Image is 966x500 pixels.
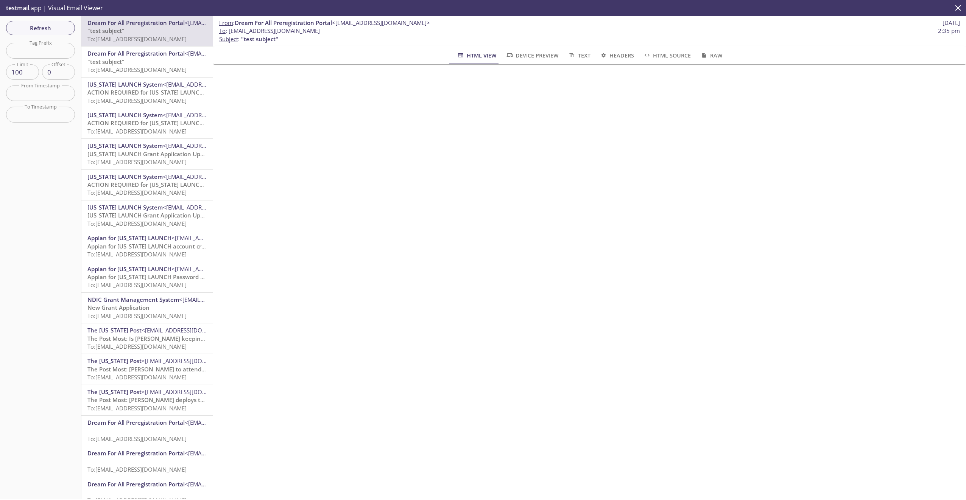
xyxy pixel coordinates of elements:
[219,35,238,43] span: Subject
[81,170,213,200] div: [US_STATE] LAUNCH System<[EMAIL_ADDRESS][DOMAIN_NAME][US_STATE]>ACTION REQUIRED for [US_STATE] LA...
[87,326,142,334] span: The [US_STATE] Post
[87,242,219,250] span: Appian for [US_STATE] LAUNCH account creation
[185,419,283,426] span: <[EMAIL_ADDRESS][DOMAIN_NAME]>
[219,27,960,43] p: :
[171,265,270,273] span: <[EMAIL_ADDRESS][DOMAIN_NAME]>
[87,449,185,457] span: Dream For All Preregistration Portal
[87,111,163,119] span: [US_STATE] LAUNCH System
[87,35,187,43] span: To: [EMAIL_ADDRESS][DOMAIN_NAME]
[87,296,179,303] span: NDIC Grant Management System
[87,312,187,320] span: To: [EMAIL_ADDRESS][DOMAIN_NAME]
[87,66,187,73] span: To: [EMAIL_ADDRESS][DOMAIN_NAME]
[81,47,213,77] div: Dream For All Preregistration Portal<[EMAIL_ADDRESS][DOMAIN_NAME]>"test subject"To:[EMAIL_ADDRESS...
[163,142,290,149] span: <[EMAIL_ADDRESS][DOMAIN_NAME][US_STATE]>
[87,480,185,488] span: Dream For All Preregistration Portal
[700,51,722,60] span: Raw
[6,4,29,12] span: testmail
[81,231,213,261] div: Appian for [US_STATE] LAUNCH<[EMAIL_ADDRESS][DOMAIN_NAME]>Appian for [US_STATE] LAUNCH account cr...
[171,234,270,242] span: <[EMAIL_ADDRESS][DOMAIN_NAME]>
[219,19,430,27] span: :
[332,19,430,26] span: <[EMAIL_ADDRESS][DOMAIN_NAME]>
[179,296,277,303] span: <[EMAIL_ADDRESS][DOMAIN_NAME]>
[219,27,320,35] span: : [EMAIL_ADDRESS][DOMAIN_NAME]
[643,51,691,60] span: HTML Source
[87,211,267,219] span: [US_STATE] LAUNCH Grant Application Update: Status Notification
[87,97,187,104] span: To: [EMAIL_ADDRESS][DOMAIN_NAME]
[87,19,185,26] span: Dream For All Preregistration Portal
[163,81,290,88] span: <[EMAIL_ADDRESS][DOMAIN_NAME][US_STATE]>
[87,396,377,404] span: The Post Most: [PERSON_NAME] deploys troops to [GEOGRAPHIC_DATA], authorizing ‘full force’ if nec...
[87,343,187,350] span: To: [EMAIL_ADDRESS][DOMAIN_NAME]
[87,119,221,127] span: ACTION REQUIRED for [US_STATE] LAUNCH Grant
[81,323,213,354] div: The [US_STATE] Post<[EMAIL_ADDRESS][DOMAIN_NAME]>The Post Most: Is [PERSON_NAME] keeping all his ...
[87,435,187,443] span: To: [EMAIL_ADDRESS][DOMAIN_NAME]
[142,357,240,365] span: <[EMAIL_ADDRESS][DOMAIN_NAME]>
[87,419,185,426] span: Dream For All Preregistration Portal
[81,139,213,169] div: [US_STATE] LAUNCH System<[EMAIL_ADDRESS][DOMAIN_NAME][US_STATE]>[US_STATE] LAUNCH Grant Applicati...
[87,142,163,149] span: [US_STATE] LAUNCH System
[87,220,187,227] span: To: [EMAIL_ADDRESS][DOMAIN_NAME]
[87,234,171,242] span: Appian for [US_STATE] LAUNCH
[87,203,163,211] span: [US_STATE] LAUNCH System
[938,27,960,35] span: 2:35 pm
[87,127,187,135] span: To: [EMAIL_ADDRESS][DOMAIN_NAME]
[81,262,213,292] div: Appian for [US_STATE] LAUNCH<[EMAIL_ADDRESS][DOMAIN_NAME]>Appian for [US_STATE] LAUNCH Password R...
[87,404,187,412] span: To: [EMAIL_ADDRESS][DOMAIN_NAME]
[81,16,213,46] div: Dream For All Preregistration Portal<[EMAIL_ADDRESS][DOMAIN_NAME]>"test subject"To:[EMAIL_ADDRESS...
[87,189,187,196] span: To: [EMAIL_ADDRESS][DOMAIN_NAME]
[87,173,163,180] span: [US_STATE] LAUNCH System
[87,335,347,342] span: The Post Most: Is [PERSON_NAME] keeping all his promises? This MAGA couple doesn’t think so.
[185,480,283,488] span: <[EMAIL_ADDRESS][DOMAIN_NAME]>
[87,357,142,365] span: The [US_STATE] Post
[81,354,213,384] div: The [US_STATE] Post<[EMAIL_ADDRESS][DOMAIN_NAME]>The Post Most: [PERSON_NAME] to attend gathering...
[87,250,187,258] span: To: [EMAIL_ADDRESS][DOMAIN_NAME]
[81,385,213,415] div: The [US_STATE] Post<[EMAIL_ADDRESS][DOMAIN_NAME]>The Post Most: [PERSON_NAME] deploys troops to [...
[87,388,142,396] span: The [US_STATE] Post
[506,51,559,60] span: Device Preview
[219,27,226,34] span: To
[81,78,213,108] div: [US_STATE] LAUNCH System<[EMAIL_ADDRESS][DOMAIN_NAME][US_STATE]>ACTION REQUIRED for [US_STATE] LA...
[87,89,221,96] span: ACTION REQUIRED for [US_STATE] LAUNCH Grant
[81,446,213,477] div: Dream For All Preregistration Portal<[EMAIL_ADDRESS][DOMAIN_NAME]>To:[EMAIL_ADDRESS][DOMAIN_NAME]
[235,19,332,26] span: Dream For All Preregistration Portal
[87,265,171,273] span: Appian for [US_STATE] LAUNCH
[241,35,278,43] span: "test subject"
[87,150,267,158] span: [US_STATE] LAUNCH Grant Application Update: Status Notification
[87,50,185,57] span: Dream For All Preregistration Portal
[943,19,960,27] span: [DATE]
[87,81,163,88] span: [US_STATE] LAUNCH System
[87,281,187,289] span: To: [EMAIL_ADDRESS][DOMAIN_NAME]
[87,58,125,65] span: "test subject"
[12,23,69,33] span: Refresh
[457,51,496,60] span: HTML View
[163,173,290,180] span: <[EMAIL_ADDRESS][DOMAIN_NAME][US_STATE]>
[87,466,187,473] span: To: [EMAIL_ADDRESS][DOMAIN_NAME]
[185,50,283,57] span: <[EMAIL_ADDRESS][DOMAIN_NAME]>
[87,273,216,281] span: Appian for [US_STATE] LAUNCH Password Reset
[87,158,187,166] span: To: [EMAIL_ADDRESS][DOMAIN_NAME]
[568,51,590,60] span: Text
[87,27,125,34] span: "test subject"
[142,388,240,396] span: <[EMAIL_ADDRESS][DOMAIN_NAME]>
[142,326,240,334] span: <[EMAIL_ADDRESS][DOMAIN_NAME]>
[87,181,221,188] span: ACTION REQUIRED for [US_STATE] LAUNCH Grant
[6,21,75,35] button: Refresh
[185,19,283,26] span: <[EMAIL_ADDRESS][DOMAIN_NAME]>
[87,304,150,311] span: New Grant Application
[163,111,290,119] span: <[EMAIL_ADDRESS][DOMAIN_NAME][US_STATE]>
[87,365,351,373] span: The Post Most: [PERSON_NAME] to attend gathering of top generals, upending last-minute plans
[87,373,187,381] span: To: [EMAIL_ADDRESS][DOMAIN_NAME]
[81,416,213,446] div: Dream For All Preregistration Portal<[EMAIL_ADDRESS][DOMAIN_NAME]>To:[EMAIL_ADDRESS][DOMAIN_NAME]
[219,19,233,26] span: From
[185,449,283,457] span: <[EMAIL_ADDRESS][DOMAIN_NAME]>
[81,293,213,323] div: NDIC Grant Management System<[EMAIL_ADDRESS][DOMAIN_NAME]>New Grant ApplicationTo:[EMAIL_ADDRESS]...
[81,108,213,138] div: [US_STATE] LAUNCH System<[EMAIL_ADDRESS][DOMAIN_NAME][US_STATE]>ACTION REQUIRED for [US_STATE] LA...
[81,200,213,231] div: [US_STATE] LAUNCH System<[EMAIL_ADDRESS][DOMAIN_NAME][US_STATE]>[US_STATE] LAUNCH Grant Applicati...
[163,203,290,211] span: <[EMAIL_ADDRESS][DOMAIN_NAME][US_STATE]>
[600,51,634,60] span: Headers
